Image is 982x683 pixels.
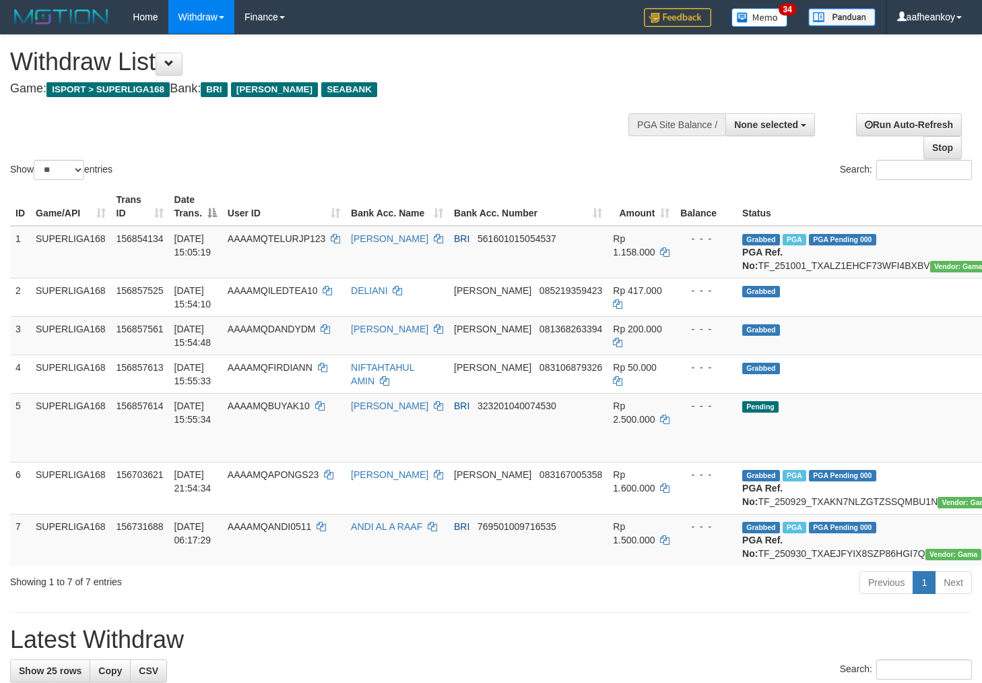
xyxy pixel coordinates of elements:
[228,400,310,411] span: AAAAMQBUYAK10
[30,462,111,514] td: SUPERLIGA168
[876,160,972,180] input: Search:
[10,316,30,355] td: 3
[228,521,312,532] span: AAAAMQANDI0511
[859,571,913,594] a: Previous
[98,665,122,676] span: Copy
[351,469,428,480] a: [PERSON_NAME]
[454,285,531,296] span: [PERSON_NAME]
[680,468,731,481] div: - - -
[30,355,111,393] td: SUPERLIGA168
[675,187,737,226] th: Balance
[840,160,972,180] label: Search:
[539,324,602,334] span: Copy 081368263394 to clipboard
[613,324,661,334] span: Rp 200.000
[174,285,211,309] span: [DATE] 15:54:10
[539,469,602,480] span: Copy 083167005358 to clipboard
[351,362,414,386] a: NIFTAHTAHUL AMIN
[30,514,111,566] td: SUPERLIGA168
[680,322,731,336] div: - - -
[351,233,428,244] a: [PERSON_NAME]
[117,469,164,480] span: 156703621
[742,286,780,297] span: Grabbed
[808,8,876,26] img: panduan.png
[680,232,731,245] div: - - -
[783,470,806,481] span: Marked by aafchhiseyha
[10,187,30,226] th: ID
[680,399,731,413] div: - - -
[923,136,962,159] a: Stop
[478,233,556,244] span: Copy 561601015054537 to clipboard
[10,570,399,589] div: Showing 1 to 7 of 7 entries
[117,400,164,411] span: 156857614
[734,119,798,130] span: None selected
[10,393,30,462] td: 5
[228,469,319,480] span: AAAAMQAPONGS23
[228,324,316,334] span: AAAAMQDANDYDM
[10,49,641,76] h1: Withdraw List
[731,8,788,27] img: Button%20Memo.svg
[10,355,30,393] td: 4
[613,400,655,425] span: Rp 2.500.000
[644,8,711,27] img: Feedback.jpg
[117,285,164,296] span: 156857525
[10,462,30,514] td: 6
[913,571,936,594] a: 1
[742,535,783,559] b: PGA Ref. No:
[680,361,731,374] div: - - -
[10,659,90,682] a: Show 25 rows
[30,226,111,278] td: SUPERLIGA168
[30,187,111,226] th: Game/API: activate to sort column ascending
[783,234,806,245] span: Marked by aafsengchandara
[30,393,111,462] td: SUPERLIGA168
[46,82,170,97] span: ISPORT > SUPERLIGA168
[10,626,972,653] h1: Latest Withdraw
[10,7,112,27] img: MOTION_logo.png
[680,284,731,297] div: - - -
[174,521,211,545] span: [DATE] 06:17:29
[628,113,725,136] div: PGA Site Balance /
[613,362,657,373] span: Rp 50.000
[174,362,211,386] span: [DATE] 15:55:33
[90,659,131,682] a: Copy
[742,247,783,271] b: PGA Ref. No:
[539,285,602,296] span: Copy 085219359423 to clipboard
[742,234,780,245] span: Grabbed
[742,470,780,481] span: Grabbed
[228,233,326,244] span: AAAAMQTELURJP123
[449,187,608,226] th: Bank Acc. Number: activate to sort column ascending
[840,659,972,680] label: Search:
[174,233,211,258] span: [DATE] 15:05:19
[130,659,167,682] a: CSV
[454,400,469,411] span: BRI
[613,469,655,494] span: Rp 1.600.000
[30,316,111,355] td: SUPERLIGA168
[608,187,675,226] th: Amount: activate to sort column ascending
[680,520,731,533] div: - - -
[351,521,422,532] a: ANDI AL A RAAF
[478,521,556,532] span: Copy 769501009716535 to clipboard
[34,160,84,180] select: Showentries
[117,233,164,244] span: 156854134
[613,521,655,545] span: Rp 1.500.000
[139,665,158,676] span: CSV
[10,226,30,278] td: 1
[454,324,531,334] span: [PERSON_NAME]
[174,324,211,348] span: [DATE] 15:54:48
[228,285,318,296] span: AAAAMQILEDTEA10
[117,324,164,334] span: 156857561
[925,549,982,560] span: Vendor URL: https://trx31.1velocity.biz
[779,3,797,16] span: 34
[742,483,783,507] b: PGA Ref. No:
[454,469,531,480] span: [PERSON_NAME]
[539,362,602,373] span: Copy 083106879326 to clipboard
[935,571,972,594] a: Next
[809,522,876,533] span: PGA Pending
[742,401,779,413] span: Pending
[725,113,815,136] button: None selected
[117,521,164,532] span: 156731688
[169,187,222,226] th: Date Trans.: activate to sort column descending
[742,363,780,374] span: Grabbed
[117,362,164,373] span: 156857613
[174,400,211,425] span: [DATE] 15:55:34
[351,324,428,334] a: [PERSON_NAME]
